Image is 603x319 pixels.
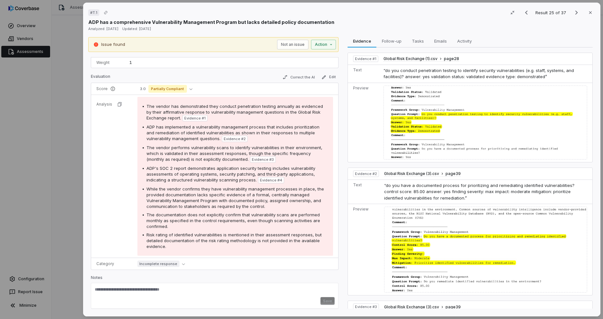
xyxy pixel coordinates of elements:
[384,304,439,310] span: Global Risk Exchange (3).csv
[88,19,334,26] p: ADP has a comprehensive Vulnerability Management Program but lacks detailed policy documentation
[146,166,315,182] span: ADP's SOC 2 report demonstrates application security testing includes vulnerability assessments o...
[96,102,112,107] p: Analysis
[184,116,206,121] span: Evidence # 1
[348,204,382,295] td: Preview
[129,60,132,65] span: 1
[379,37,404,45] span: Follow-up
[355,171,377,176] span: Evidence # 2
[384,171,439,176] span: Global Risk Exchange (3).csv
[383,56,437,61] span: Global Risk Exchange (1).csv
[146,145,322,162] span: The vendor performs vulnerability scans to identify vulnerabilities in their environment, which i...
[101,41,125,48] p: Issue found
[311,40,336,49] button: Action
[384,171,461,177] button: Global Risk Exchange (3).csvpage39
[384,304,461,310] button: Global Risk Exchange (3).csvpage39
[535,9,567,16] p: Result 25 of 37
[146,212,320,229] span: The documentation does not explicitly confirm that vulnerability scans are performed monthly as s...
[383,68,574,79] span: “do you conduct penetration testing to identify security vulnerabilities (e.g. staff, systems, an...
[383,56,459,62] button: Global Risk Exchange (1).csvpage28
[348,83,381,162] td: Preview
[146,186,324,209] span: While the vendor confirms they have vulnerability management processes in place, the provided doc...
[444,56,459,61] span: page 28
[280,73,318,81] button: Correct the AI
[148,85,187,93] span: Partially Compliant
[348,65,381,83] td: Text
[384,183,575,201] span: “do you have a documented process for prioritizing and remediating identified vulnerabilities? co...
[96,261,127,266] p: Category
[146,104,323,120] span: The vendor has demonstrated they conduct penetration testing annually as evidenced by their affir...
[260,178,282,183] span: Evidence # 4
[91,275,339,283] p: Notes
[570,9,583,16] button: Next result
[319,73,339,81] button: Edit
[355,304,377,309] span: Evidence # 3
[520,9,533,16] button: Previous result
[224,136,246,141] span: Evidence # 2
[432,37,449,45] span: Emails
[88,26,118,31] span: Analyzed: [DATE]
[446,171,461,176] span: page 39
[355,56,376,61] span: Evidence # 1
[146,124,319,141] span: ADP has implemented a vulnerability management process that includes prioritization and remediati...
[137,261,179,267] span: Incomplete response
[96,60,119,65] p: Weight
[100,7,112,18] button: Copy link
[146,232,322,249] span: Risk rating of identified vulnerabilities is mentioned in their assessment responses, but detaile...
[137,85,195,93] button: 3.0Partially Compliant
[90,10,97,15] span: # T.1
[446,304,461,310] span: page 39
[96,86,127,91] p: Score
[348,180,382,204] td: Text
[409,37,426,45] span: Tasks
[252,157,274,162] span: Evidence # 3
[91,74,110,82] p: Evaluation
[455,37,474,45] span: Activity
[350,37,374,45] span: Evidence
[122,26,151,31] span: Updated: [DATE]
[277,40,308,49] button: Not an issue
